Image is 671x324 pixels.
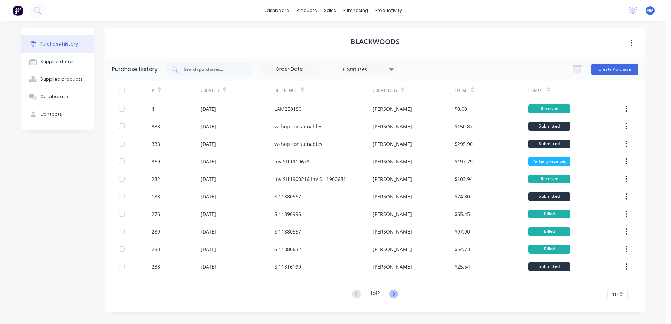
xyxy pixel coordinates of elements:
div: $25.54 [454,263,470,270]
div: sales [320,5,340,16]
div: $103.94 [454,175,473,183]
div: [DATE] [201,228,216,235]
input: Search purchases... [183,66,241,73]
div: [DATE] [201,175,216,183]
div: LAM250150 [274,105,301,113]
div: Status [528,87,544,94]
div: [DATE] [201,210,216,218]
input: Order Date [260,64,319,75]
div: Supplier details [40,59,76,65]
div: Contacts [40,111,62,117]
div: Purchase history [40,41,78,47]
div: SI11880557 [274,193,301,200]
div: $54.73 [454,245,470,253]
div: $65.45 [454,210,470,218]
div: Submitted [528,192,570,201]
div: 4 [152,105,154,113]
button: Supplier details [21,53,94,70]
div: Inv SI11919678 [274,158,310,165]
div: [DATE] [201,105,216,113]
div: SI11880557 [274,228,301,235]
div: 383 [152,140,160,148]
div: [PERSON_NAME] [373,158,412,165]
div: [PERSON_NAME] [373,263,412,270]
div: wshop consumables [274,123,323,130]
div: [PERSON_NAME] [373,210,412,218]
div: $197.79 [454,158,473,165]
div: SI11816199 [274,263,301,270]
button: Contacts [21,106,94,123]
div: Submitted [528,122,570,131]
div: Submitted [528,262,570,271]
div: 289 [152,228,160,235]
div: SI11890996 [274,210,301,218]
div: Reference [274,87,297,94]
span: 10 [612,291,618,298]
div: 1 of 2 [370,289,380,299]
div: 283 [152,245,160,253]
div: purchasing [340,5,372,16]
div: [DATE] [201,245,216,253]
div: 6 Statuses [343,65,393,73]
div: products [293,5,320,16]
button: Collaborate [21,88,94,106]
div: [DATE] [201,123,216,130]
div: 388 [152,123,160,130]
div: 188 [152,193,160,200]
img: Factory [13,5,23,16]
div: Billed [528,245,570,254]
div: $74.80 [454,193,470,200]
span: NM [647,7,654,14]
div: Billed [528,227,570,236]
div: $0.00 [454,105,467,113]
div: [PERSON_NAME] [373,140,412,148]
div: Created [201,87,219,94]
a: dashboard [260,5,293,16]
div: SI11880632 [274,245,301,253]
div: Total [454,87,467,94]
div: Partially received [528,157,570,166]
div: [DATE] [201,193,216,200]
div: Purchase History [112,65,158,74]
div: [PERSON_NAME] [373,175,412,183]
h1: Blackwoods [351,38,400,46]
div: $97.90 [454,228,470,235]
div: Submitted [528,140,570,148]
div: Billed [528,210,570,218]
div: 238 [152,263,160,270]
div: wshop consumables [274,140,323,148]
div: [PERSON_NAME] [373,123,412,130]
div: Inv SI11900216 Inv SI11900681 [274,175,346,183]
button: Purchase history [21,35,94,53]
div: [PERSON_NAME] [373,228,412,235]
div: Received [528,104,570,113]
div: [DATE] [201,263,216,270]
button: Create Purchase [591,64,638,75]
div: Supplied products [40,76,83,82]
div: [PERSON_NAME] [373,193,412,200]
div: [PERSON_NAME] [373,245,412,253]
div: # [152,87,154,94]
div: 276 [152,210,160,218]
div: 369 [152,158,160,165]
div: Collaborate [40,94,68,100]
div: productivity [372,5,406,16]
button: Supplied products [21,70,94,88]
div: 282 [152,175,160,183]
div: [DATE] [201,158,216,165]
div: $150.87 [454,123,473,130]
div: $295.90 [454,140,473,148]
div: Created By [373,87,398,94]
div: Received [528,175,570,183]
div: [DATE] [201,140,216,148]
div: [PERSON_NAME] [373,105,412,113]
